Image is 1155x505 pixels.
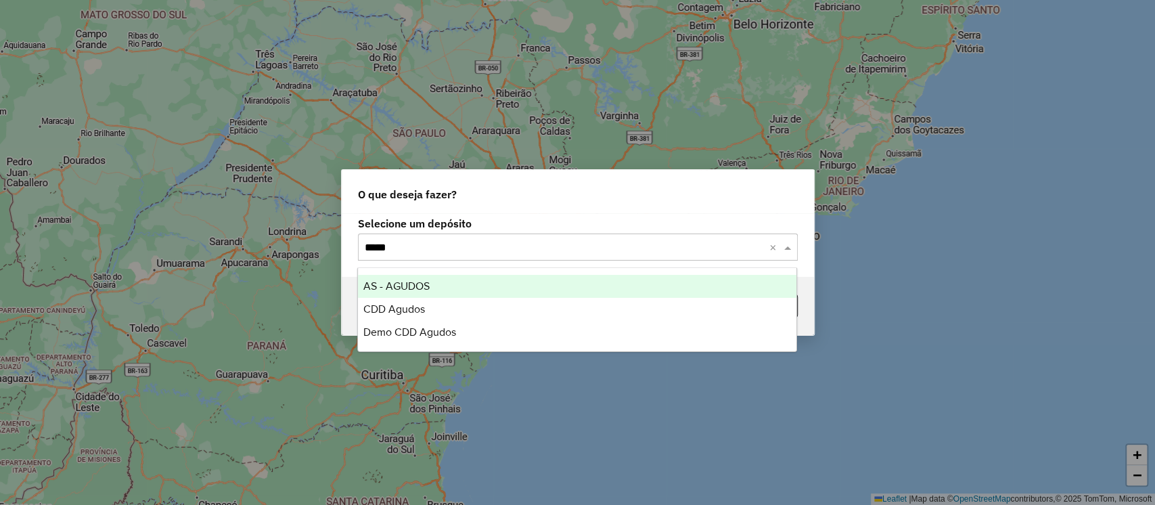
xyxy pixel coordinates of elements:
[363,326,456,338] span: Demo CDD Agudos
[358,215,798,232] label: Selecione um depósito
[363,280,430,292] span: AS - AGUDOS
[769,239,781,255] span: Clear all
[363,303,425,315] span: CDD Agudos
[357,267,797,352] ng-dropdown-panel: Options list
[358,186,457,202] span: O que deseja fazer?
